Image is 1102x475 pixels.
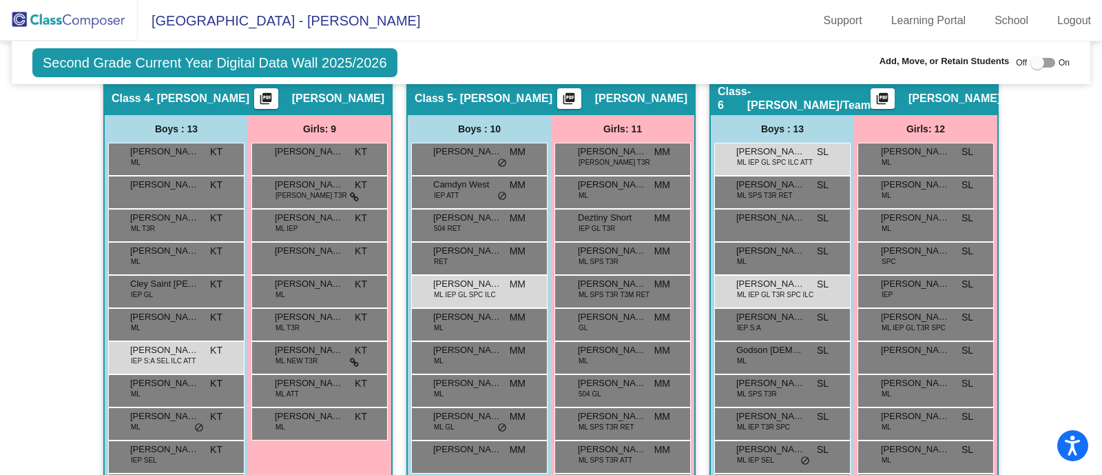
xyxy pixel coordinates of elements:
[131,455,157,465] span: IEP SEL
[275,389,299,399] span: ML ATT
[131,356,196,366] span: IEP S:A SEL ILC ATT
[275,410,344,423] span: [PERSON_NAME]
[961,277,973,292] span: SL
[130,443,199,456] span: [PERSON_NAME]
[434,356,444,366] span: ML
[355,178,367,192] span: KT
[579,356,588,366] span: ML
[654,376,670,391] span: MM
[854,115,997,143] div: Girls: 12
[433,310,502,324] span: [PERSON_NAME]
[551,115,694,143] div: Girls: 11
[433,145,502,159] span: [PERSON_NAME]
[654,410,670,424] span: MM
[210,410,222,424] span: KT
[817,145,829,159] span: SL
[908,92,1001,105] span: [PERSON_NAME]
[882,290,893,300] span: IEP
[355,310,367,325] span: KT
[736,244,805,258] span: [PERSON_NAME]
[737,422,790,432] span: ML IEP T3R SPC
[210,244,222,259] span: KT
[433,343,502,357] span: [PERSON_NAME]
[579,290,649,300] span: ML SPS T3R T3M RET
[130,376,199,390] span: [PERSON_NAME]
[736,410,805,423] span: [PERSON_NAME]
[881,178,950,192] span: [PERSON_NAME]
[355,277,367,292] span: KT
[497,423,507,434] span: do_not_disturb_alt
[434,422,455,432] span: ML GL
[881,443,950,456] span: [PERSON_NAME]
[579,157,650,168] span: [PERSON_NAME] T3R
[882,323,946,333] span: ML IEP GL T3R SPC
[355,343,367,358] span: KT
[817,376,829,391] span: SL
[112,92,150,105] span: Class 4
[415,92,453,105] span: Class 5
[736,343,805,357] span: Godson [DEMOGRAPHIC_DATA]
[579,422,634,432] span: ML SPS T3R RET
[654,244,670,259] span: MM
[433,376,502,390] span: [PERSON_NAME] [PERSON_NAME]
[747,85,871,112] span: - [PERSON_NAME]/Team
[434,223,461,234] span: 504 RET
[800,456,810,467] span: do_not_disturb_alt
[871,88,895,109] button: Print Students Details
[578,145,647,159] span: [PERSON_NAME]
[737,389,777,399] span: ML SPS T3R
[258,92,274,111] mat-icon: picture_as_pdf
[578,376,647,390] span: [PERSON_NAME]
[275,310,344,324] span: [PERSON_NAME]
[654,178,670,192] span: MM
[736,443,805,456] span: [PERSON_NAME]
[737,290,813,300] span: ML IEP GL T3R SPC ILC
[453,92,552,105] span: - [PERSON_NAME]
[433,277,502,291] span: [PERSON_NAME]
[817,244,829,259] span: SL
[961,310,973,325] span: SL
[210,376,222,391] span: KT
[275,223,298,234] span: ML IEP
[131,157,141,168] span: ML
[130,277,199,291] span: Cley Saint [PERSON_NAME]
[817,443,829,457] span: SL
[510,310,526,325] span: MM
[497,191,507,202] span: do_not_disturb_alt
[275,190,347,201] span: [PERSON_NAME] T3R
[275,290,285,300] span: ML
[736,145,805,159] span: [PERSON_NAME]
[497,158,507,169] span: do_not_disturb_alt
[654,211,670,225] span: MM
[961,211,973,225] span: SL
[292,92,384,105] span: [PERSON_NAME]
[578,443,647,456] span: [PERSON_NAME]
[434,190,459,201] span: IEP ATT
[510,410,526,424] span: MM
[881,244,950,258] span: [PERSON_NAME]
[254,88,278,109] button: Print Students Details
[961,410,973,424] span: SL
[579,256,618,267] span: ML SPS T3R
[961,178,973,192] span: SL
[355,244,367,259] span: KT
[131,323,141,333] span: ML
[1046,10,1102,32] a: Logout
[880,10,977,32] a: Learning Portal
[131,422,141,432] span: ML
[736,376,805,390] span: [PERSON_NAME]
[433,410,502,423] span: [PERSON_NAME]
[275,356,318,366] span: ML NEW T3R
[817,277,829,292] span: SL
[210,343,222,358] span: KT
[736,277,805,291] span: [PERSON_NAME]
[817,178,829,192] span: SL
[131,223,155,234] span: ML T3R
[433,178,502,192] span: Camdyn West
[130,211,199,225] span: [PERSON_NAME]
[737,256,747,267] span: ML
[275,343,344,357] span: [PERSON_NAME] [PERSON_NAME]
[579,389,601,399] span: 504 GL
[150,92,249,105] span: - [PERSON_NAME]
[210,178,222,192] span: KT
